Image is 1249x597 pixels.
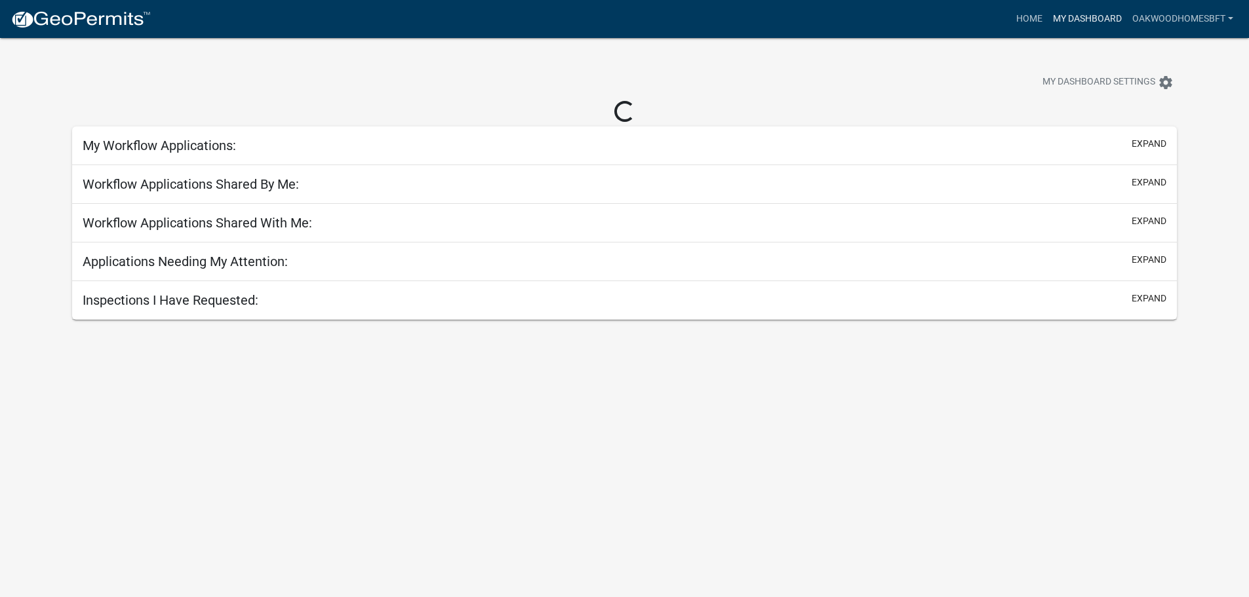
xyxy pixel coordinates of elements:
[1011,7,1048,31] a: Home
[1158,75,1174,90] i: settings
[1048,7,1127,31] a: My Dashboard
[1132,253,1166,267] button: expand
[1132,137,1166,151] button: expand
[1032,69,1184,95] button: My Dashboard Settingssettings
[1132,292,1166,305] button: expand
[83,215,312,231] h5: Workflow Applications Shared With Me:
[83,138,236,153] h5: My Workflow Applications:
[83,254,288,269] h5: Applications Needing My Attention:
[1132,214,1166,228] button: expand
[1127,7,1239,31] a: OakwoodHomesBft
[83,176,299,192] h5: Workflow Applications Shared By Me:
[83,292,258,308] h5: Inspections I Have Requested:
[1042,75,1155,90] span: My Dashboard Settings
[1132,176,1166,189] button: expand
